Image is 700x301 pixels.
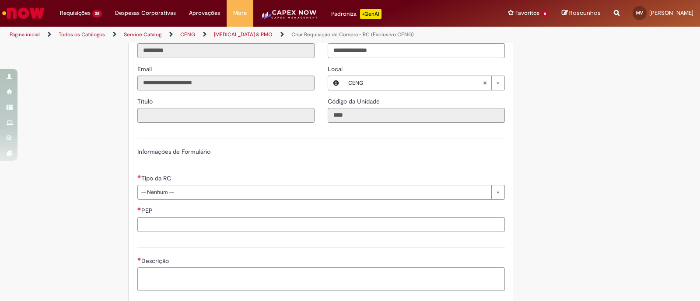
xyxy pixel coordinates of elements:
span: -- Nenhum -- [141,185,487,199]
span: More [233,9,247,17]
abbr: Limpar campo Local [478,76,491,90]
span: Requisições [60,9,91,17]
input: ID [137,43,315,58]
span: Aprovações [189,9,220,17]
label: Informações de Formulário [137,148,210,156]
a: [MEDICAL_DATA] & PMO [214,31,273,38]
span: Necessários [137,257,141,261]
a: Página inicial [10,31,40,38]
span: Necessários [137,207,141,211]
span: MV [636,10,643,16]
span: 28 [92,10,102,17]
ul: Trilhas de página [7,27,460,43]
a: CENGLimpar campo Local [344,76,504,90]
a: Todos os Catálogos [59,31,105,38]
span: Somente leitura - Código da Unidade [328,97,381,105]
label: Somente leitura - Título [137,97,154,106]
span: Somente leitura - Título [137,97,154,105]
input: PEP [137,217,505,232]
input: Email [137,76,315,90]
a: Service Catalog [124,31,161,38]
span: Tipo da RC [141,174,173,182]
span: Despesas Corporativas [115,9,176,17]
span: 6 [541,10,549,17]
a: Rascunhos [562,9,601,17]
input: Telefone de Contato [328,43,505,58]
textarea: Descrição [137,267,505,291]
span: CENG [348,76,483,90]
input: Título [137,108,315,123]
label: Somente leitura - Email [137,65,154,73]
p: +GenAi [360,9,381,19]
span: Rascunhos [569,9,601,17]
input: Código da Unidade [328,108,505,123]
a: Criar Requisição de Compra - RC (Exclusivo CENG) [291,31,414,38]
span: PEP [141,207,154,215]
button: Local, Visualizar este registro CENG [328,76,344,90]
span: [PERSON_NAME] [649,9,693,17]
img: ServiceNow [1,4,46,22]
a: CENG [180,31,195,38]
img: CapexLogo5.png [260,9,318,26]
span: Descrição [141,257,171,265]
span: Local [328,65,344,73]
span: Necessários [137,175,141,178]
div: Padroniza [331,9,381,19]
span: Favoritos [515,9,539,17]
label: Somente leitura - Código da Unidade [328,97,381,106]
